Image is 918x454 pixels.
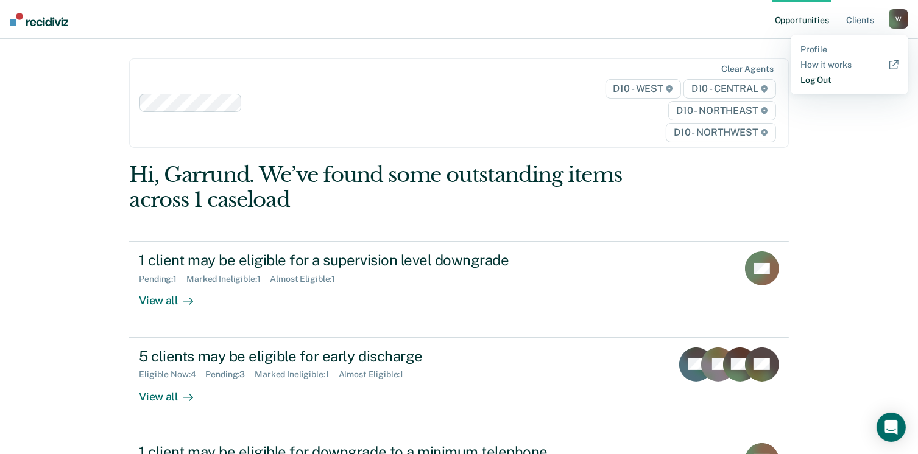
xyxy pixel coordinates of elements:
a: 5 clients may be eligible for early dischargeEligible Now:4Pending:3Marked Ineligible:1Almost Eli... [129,338,788,433]
div: Marked Ineligible : 1 [186,274,270,284]
a: Profile [800,44,899,55]
a: 1 client may be eligible for a supervision level downgradePending:1Marked Ineligible:1Almost Elig... [129,241,788,337]
span: D10 - NORTHEAST [668,101,775,120]
div: View all [139,380,207,403]
div: 1 client may be eligible for a supervision level downgrade [139,251,567,269]
div: 5 clients may be eligible for early discharge [139,347,567,365]
div: Hi, Garrund. We’ve found some outstanding items across 1 caseload [129,162,657,212]
span: D10 - CENTRAL [683,79,776,99]
span: D10 - WEST [606,79,681,99]
div: Clear agents [721,64,773,74]
div: Marked Ineligible : 1 [255,369,338,380]
div: Pending : 1 [139,274,186,284]
div: Pending : 3 [205,369,255,380]
div: Open Intercom Messenger [877,413,906,442]
a: How it works [800,60,899,70]
img: Recidiviz [10,13,68,26]
span: D10 - NORTHWEST [666,123,775,142]
div: Almost Eligible : 1 [339,369,414,380]
button: W [889,9,908,29]
div: Eligible Now : 4 [139,369,205,380]
div: Almost Eligible : 1 [270,274,345,284]
a: Log Out [800,75,899,85]
div: View all [139,284,207,308]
